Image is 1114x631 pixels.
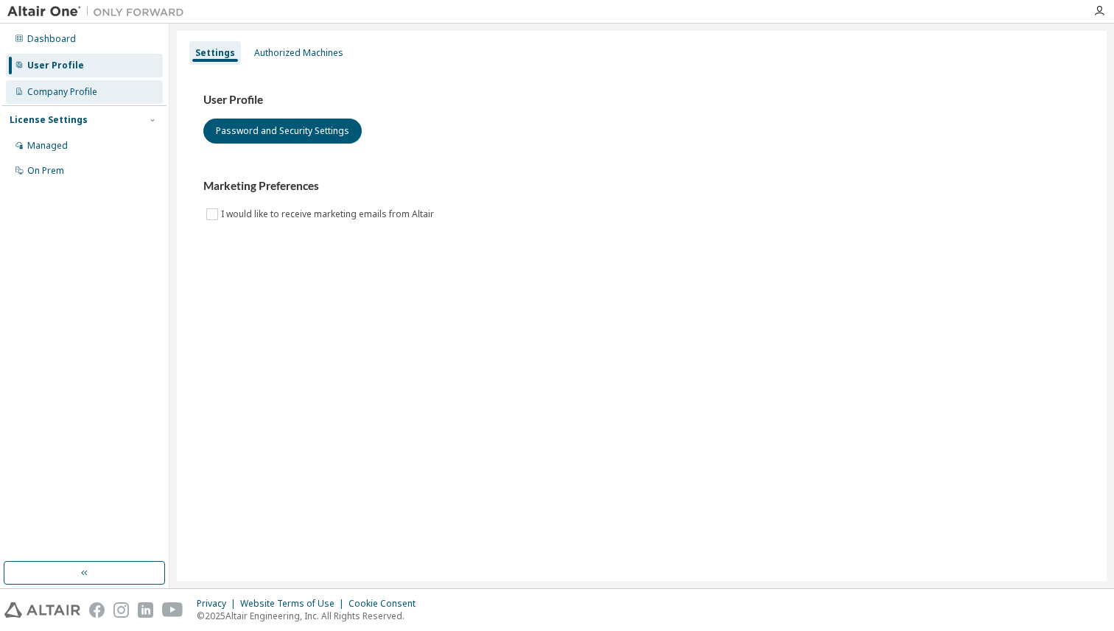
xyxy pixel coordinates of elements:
img: facebook.svg [89,602,105,618]
h3: Marketing Preferences [203,179,1080,194]
button: Password and Security Settings [203,119,362,144]
img: instagram.svg [113,602,129,618]
div: Dashboard [27,33,76,45]
h3: User Profile [203,93,1080,107]
div: Managed [27,140,68,152]
p: © 2025 Altair Engineering, Inc. All Rights Reserved. [197,610,424,622]
img: youtube.svg [162,602,183,618]
div: Privacy [197,598,240,610]
div: User Profile [27,60,84,71]
div: Settings [195,47,235,59]
img: linkedin.svg [138,602,153,618]
div: Cookie Consent [348,598,424,610]
label: I would like to receive marketing emails from Altair [221,205,437,223]
div: On Prem [27,165,64,177]
img: altair_logo.svg [4,602,80,618]
div: Authorized Machines [254,47,343,59]
img: Altair One [7,4,192,19]
div: License Settings [10,114,88,126]
div: Company Profile [27,86,97,98]
div: Website Terms of Use [240,598,348,610]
